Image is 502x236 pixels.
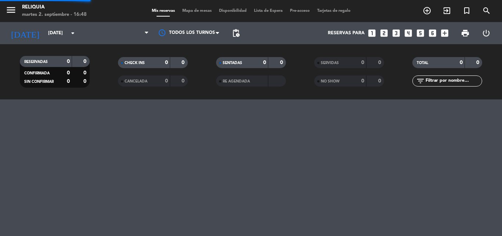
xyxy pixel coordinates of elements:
i: search [482,6,491,15]
span: Reservas para [328,31,365,36]
div: martes 2. septiembre - 16:48 [22,11,87,18]
strong: 0 [460,60,463,65]
strong: 0 [182,60,186,65]
span: CHECK INS [125,61,145,65]
strong: 0 [165,78,168,84]
span: Mapa de mesas [179,9,215,13]
i: looks_6 [428,28,437,38]
span: Lista de Espera [250,9,286,13]
span: RESERVADAS [24,60,48,64]
i: add_circle_outline [423,6,431,15]
strong: 0 [361,60,364,65]
span: Mis reservas [148,9,179,13]
strong: 0 [83,79,88,84]
i: looks_one [367,28,377,38]
span: TOTAL [417,61,428,65]
span: CANCELADA [125,80,147,83]
strong: 0 [263,60,266,65]
span: NO SHOW [321,80,340,83]
i: [DATE] [6,25,44,41]
strong: 0 [67,70,70,75]
i: arrow_drop_down [68,29,77,38]
div: LOG OUT [476,22,496,44]
span: SIN CONFIRMAR [24,80,54,84]
div: RELIQUIA [22,4,87,11]
strong: 0 [378,60,383,65]
i: power_settings_new [482,29,491,38]
i: looks_5 [416,28,425,38]
strong: 0 [67,59,70,64]
i: exit_to_app [442,6,451,15]
button: menu [6,4,17,18]
i: looks_two [379,28,389,38]
i: turned_in_not [462,6,471,15]
span: CONFIRMADA [24,71,50,75]
span: SERVIDAS [321,61,339,65]
strong: 0 [83,59,88,64]
i: looks_3 [391,28,401,38]
strong: 0 [165,60,168,65]
strong: 0 [83,70,88,75]
span: Tarjetas de regalo [313,9,354,13]
span: Disponibilidad [215,9,250,13]
strong: 0 [378,78,383,84]
span: RE AGENDADA [223,80,250,83]
span: Pre-acceso [286,9,313,13]
i: looks_4 [404,28,413,38]
strong: 0 [361,78,364,84]
strong: 0 [67,79,70,84]
strong: 0 [182,78,186,84]
span: print [461,29,470,38]
i: add_box [440,28,449,38]
i: filter_list [416,77,425,85]
strong: 0 [476,60,481,65]
span: SENTADAS [223,61,242,65]
input: Filtrar por nombre... [425,77,482,85]
span: pending_actions [232,29,240,38]
i: menu [6,4,17,15]
strong: 0 [280,60,284,65]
